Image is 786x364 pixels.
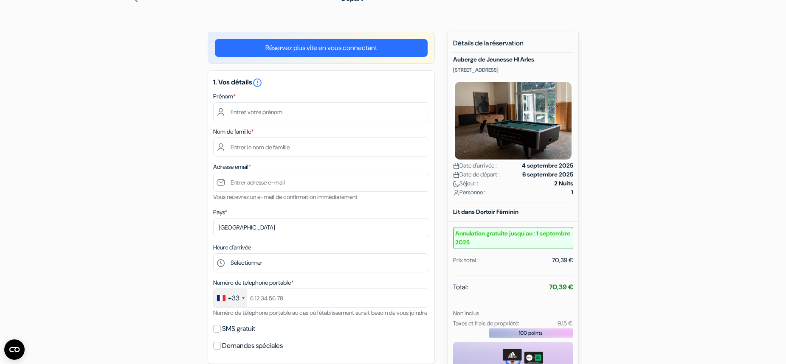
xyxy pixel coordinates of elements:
span: 100 points [519,329,543,337]
h5: Auberge de Jeunesse HI Arles [453,56,573,63]
small: Non inclus [453,309,479,317]
img: calendar.svg [453,172,459,178]
i: error_outline [252,78,262,88]
div: Prix total : [453,256,479,265]
small: Vous recevrez un e-mail de confirmation immédiatement [213,193,358,201]
span: Total: [453,282,468,292]
label: Heure d'arrivée [213,243,251,252]
div: France: +33 [214,289,247,307]
span: Personne : [453,188,485,197]
div: 70,39 € [552,256,573,265]
img: user_icon.svg [453,190,459,196]
small: Taxes et frais de propriété: [453,319,519,327]
input: 6 12 34 56 78 [213,288,429,308]
small: Annulation gratuite jusqu'au : 1 septembre 2025 [453,227,573,249]
h5: 1. Vos détails [213,78,429,88]
strong: 70,39 € [549,283,573,291]
img: moon.svg [453,181,459,187]
input: Entrer adresse e-mail [213,173,429,192]
input: Entrez votre prénom [213,102,429,121]
label: Adresse email [213,162,251,171]
span: Séjour : [453,179,478,188]
h5: Détails de la réservation [453,39,573,53]
small: 9,15 € [558,319,573,327]
label: Demandes spéciales [222,340,283,352]
img: calendar.svg [453,163,459,169]
a: error_outline [252,78,262,87]
b: Lit dans Dortoir Féminin [453,208,518,216]
strong: 1 [571,188,573,197]
input: Entrer le nom de famille [213,137,429,157]
strong: 4 septembre 2025 [522,161,573,170]
label: Pays [213,208,227,217]
button: Ouvrir le widget CMP [4,339,25,360]
a: Réservez plus vite en vous connectant [215,39,428,57]
span: Date de départ : [453,170,500,179]
label: Prénom [213,92,236,101]
small: Numéro de téléphone portable au cas où l'établissement aurait besoin de vous joindre [213,309,427,316]
strong: 6 septembre 2025 [522,170,573,179]
div: +33 [228,293,239,303]
label: SMS gratuit [222,323,255,335]
label: Numéro de telephone portable [213,278,293,287]
p: [STREET_ADDRESS] [453,67,573,73]
label: Nom de famille [213,127,254,136]
strong: 2 Nuits [554,179,573,188]
span: Date d'arrivée : [453,161,497,170]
